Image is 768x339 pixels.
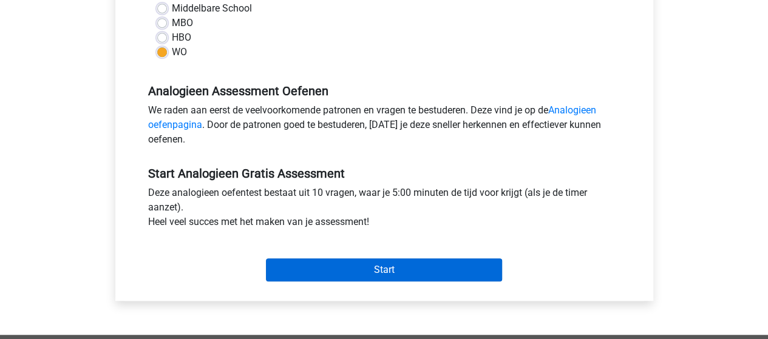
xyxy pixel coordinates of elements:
label: WO [172,45,187,59]
label: HBO [172,30,191,45]
h5: Start Analogieen Gratis Assessment [148,166,620,181]
input: Start [266,258,502,281]
label: Middelbare School [172,1,252,16]
h5: Analogieen Assessment Oefenen [148,84,620,98]
div: We raden aan eerst de veelvoorkomende patronen en vragen te bestuderen. Deze vind je op de . Door... [139,103,630,152]
label: MBO [172,16,193,30]
div: Deze analogieen oefentest bestaat uit 10 vragen, waar je 5:00 minuten de tijd voor krijgt (als je... [139,186,630,234]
